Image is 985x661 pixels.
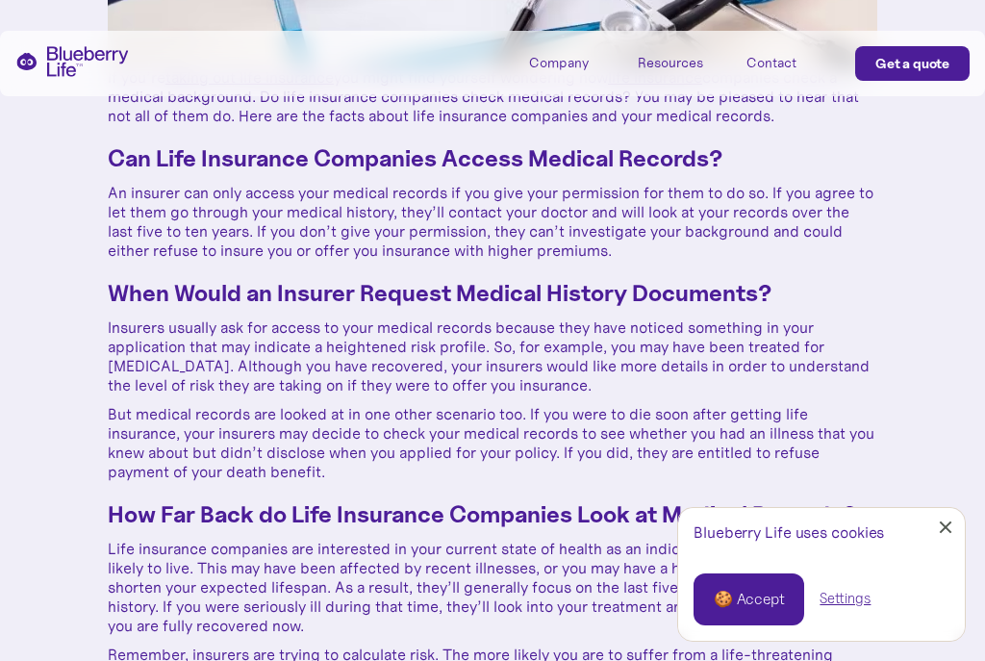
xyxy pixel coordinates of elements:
[746,55,796,71] div: Contact
[15,46,129,77] a: home
[108,539,877,635] p: Life insurance companies are interested in your current state of health as an indicator of how lo...
[529,55,589,71] div: Company
[529,46,616,78] div: Company
[855,46,970,81] a: Get a quote
[746,46,833,78] a: Contact
[108,404,877,481] p: But medical records are looked at in one other scenario too. If you were to die soon after gettin...
[694,573,804,625] a: 🍪 Accept
[108,318,877,394] p: Insurers usually ask for access to your medical records because they have noticed something in yo...
[108,279,877,308] h3: When Would an Insurer Request Medical History Documents?
[875,54,949,73] div: Get a quote
[926,508,965,547] a: Close Cookie Popup
[638,46,724,78] div: Resources
[638,55,703,71] div: Resources
[820,589,871,609] a: Settings
[694,523,949,542] div: Blueberry Life uses cookies
[714,589,784,610] div: 🍪 Accept
[108,144,877,173] h3: Can Life Insurance Companies Access Medical Records?
[946,527,947,528] div: Close Cookie Popup
[108,500,877,529] h3: How Far Back do Life Insurance Companies Look at Medical Records?
[108,183,877,260] p: An insurer can only access your medical records if you give your permission for them to do so. If...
